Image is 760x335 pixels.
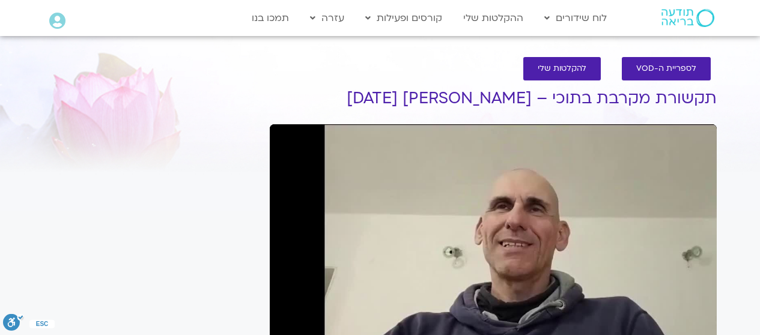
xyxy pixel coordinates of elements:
a: להקלטות שלי [523,57,601,80]
span: להקלטות שלי [538,64,586,73]
h1: תקשורת מקרבת בתוכי – [PERSON_NAME] [DATE] [270,89,717,107]
a: קורסים ופעילות [359,7,448,29]
img: תודעה בריאה [661,9,714,27]
a: תמכו בנו [246,7,295,29]
a: לוח שידורים [538,7,613,29]
a: ההקלטות שלי [457,7,529,29]
span: לספריית ה-VOD [636,64,696,73]
a: עזרה [304,7,350,29]
a: לספריית ה-VOD [622,57,711,80]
